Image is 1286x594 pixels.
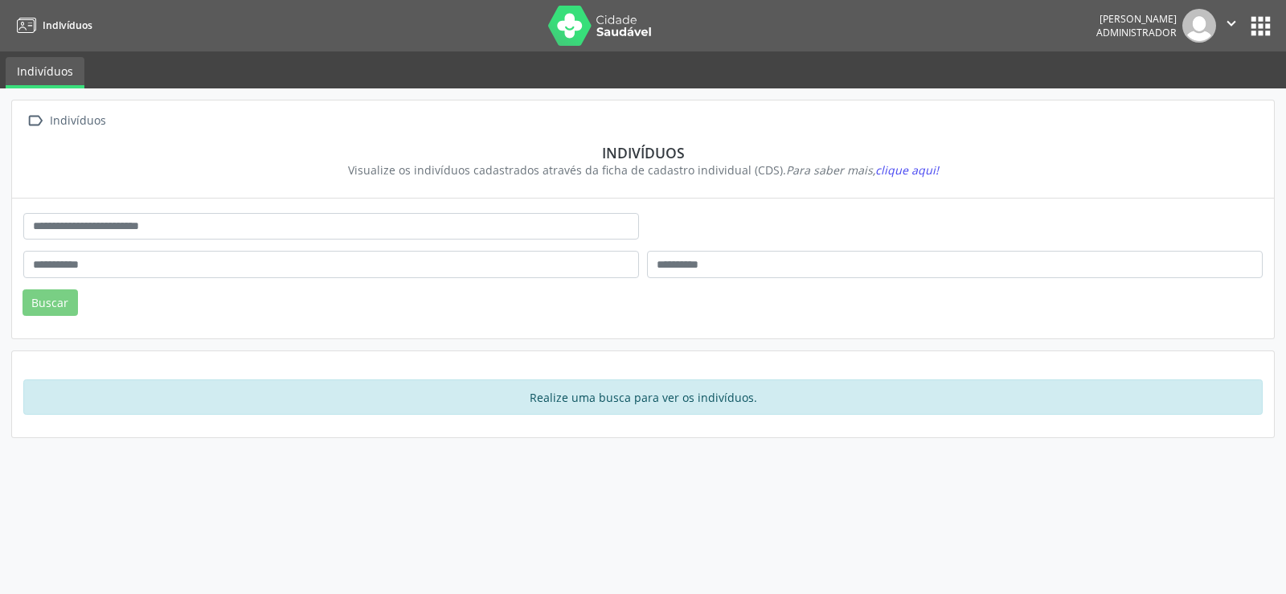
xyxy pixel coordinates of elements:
[23,289,78,317] button: Buscar
[786,162,939,178] i: Para saber mais,
[1247,12,1275,40] button: apps
[47,109,109,133] div: Indivíduos
[23,379,1263,415] div: Realize uma busca para ver os indivíduos.
[875,162,939,178] span: clique aqui!
[1223,14,1240,32] i: 
[35,144,1251,162] div: Indivíduos
[1096,12,1177,26] div: [PERSON_NAME]
[1182,9,1216,43] img: img
[23,109,47,133] i: 
[1096,26,1177,39] span: Administrador
[35,162,1251,178] div: Visualize os indivíduos cadastrados através da ficha de cadastro individual (CDS).
[6,57,84,88] a: Indivíduos
[1216,9,1247,43] button: 
[11,12,92,39] a: Indivíduos
[43,18,92,32] span: Indivíduos
[23,109,109,133] a:  Indivíduos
